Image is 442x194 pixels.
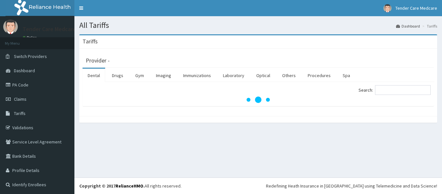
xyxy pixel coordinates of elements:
[116,183,143,189] a: RelianceHMO
[375,85,431,95] input: Search:
[266,183,437,189] div: Redefining Heath Insurance in [GEOGRAPHIC_DATA] using Telemedicine and Data Science!
[14,53,47,59] span: Switch Providers
[79,21,437,29] h1: All Tariffs
[23,35,38,40] a: Online
[3,19,18,34] img: User Image
[178,69,216,82] a: Immunizations
[130,69,149,82] a: Gym
[83,39,98,44] h3: Tariffs
[151,69,176,82] a: Imaging
[303,69,336,82] a: Procedures
[14,96,27,102] span: Claims
[359,85,431,95] label: Search:
[14,110,26,116] span: Tariffs
[86,58,110,63] h3: Provider -
[83,69,105,82] a: Dental
[383,4,392,12] img: User Image
[421,23,437,29] li: Tariffs
[14,68,35,74] span: Dashboard
[337,69,355,82] a: Spa
[74,177,442,194] footer: All rights reserved.
[277,69,301,82] a: Others
[107,69,128,82] a: Drugs
[396,23,420,29] a: Dashboard
[218,69,249,82] a: Laboratory
[395,5,437,11] span: Tender Care Medcare
[245,87,271,113] svg: audio-loading
[23,26,76,32] p: Tender Care Medcare
[251,69,275,82] a: Optical
[79,183,145,189] strong: Copyright © 2017 .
